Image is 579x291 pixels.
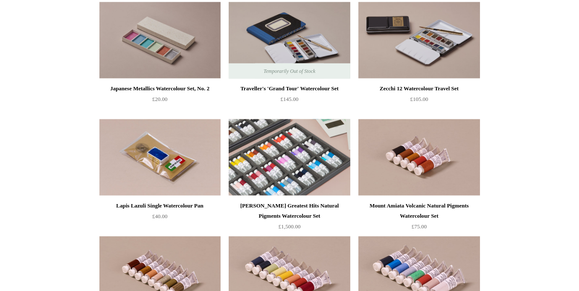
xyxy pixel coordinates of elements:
[229,84,350,118] a: Traveller's 'Grand Tour' Watercolour Set £145.00
[279,223,301,230] span: £1,500.00
[152,213,168,219] span: £40.00
[358,119,480,196] a: Mount Amiata Volcanic Natural Pigments Watercolour Set Mount Amiata Volcanic Natural Pigments Wat...
[99,2,221,79] a: Japanese Metallics Watercolour Set, No. 2 Japanese Metallics Watercolour Set, No. 2
[361,201,477,221] div: Mount Amiata Volcanic Natural Pigments Watercolour Set
[358,2,480,79] img: Zecchi 12 Watercolour Travel Set
[102,201,218,211] div: Lapis Lazuli Single Watercolour Pan
[410,96,428,102] span: £105.00
[358,119,480,196] img: Mount Amiata Volcanic Natural Pigments Watercolour Set
[229,2,350,79] img: Traveller's 'Grand Tour' Watercolour Set
[99,119,221,196] a: Lapis Lazuli Single Watercolour Pan Lapis Lazuli Single Watercolour Pan
[231,84,348,94] div: Traveller's 'Grand Tour' Watercolour Set
[229,201,350,236] a: [PERSON_NAME] Greatest Hits Natural Pigments Watercolour Set £1,500.00
[102,84,218,94] div: Japanese Metallics Watercolour Set, No. 2
[229,119,350,196] a: Wallace Seymour Greatest Hits Natural Pigments Watercolour Set Wallace Seymour Greatest Hits Natu...
[229,2,350,79] a: Traveller's 'Grand Tour' Watercolour Set Traveller's 'Grand Tour' Watercolour Set Temporarily Out...
[152,96,168,102] span: £20.00
[99,119,221,196] img: Lapis Lazuli Single Watercolour Pan
[280,96,298,102] span: £145.00
[361,84,477,94] div: Zecchi 12 Watercolour Travel Set
[255,63,324,79] span: Temporarily Out of Stock
[99,2,221,79] img: Japanese Metallics Watercolour Set, No. 2
[231,201,348,221] div: [PERSON_NAME] Greatest Hits Natural Pigments Watercolour Set
[99,84,221,118] a: Japanese Metallics Watercolour Set, No. 2 £20.00
[358,2,480,79] a: Zecchi 12 Watercolour Travel Set Zecchi 12 Watercolour Travel Set
[412,223,427,230] span: £75.00
[358,84,480,118] a: Zecchi 12 Watercolour Travel Set £105.00
[99,201,221,236] a: Lapis Lazuli Single Watercolour Pan £40.00
[358,201,480,236] a: Mount Amiata Volcanic Natural Pigments Watercolour Set £75.00
[229,119,350,196] img: Wallace Seymour Greatest Hits Natural Pigments Watercolour Set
